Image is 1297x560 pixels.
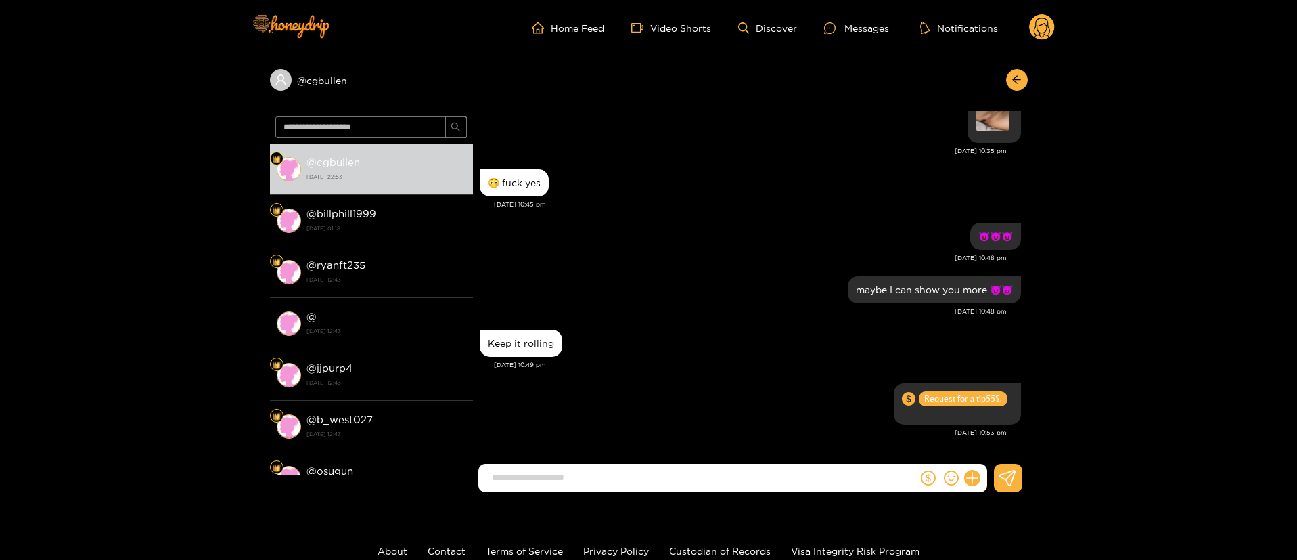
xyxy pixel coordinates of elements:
[306,208,376,219] strong: @ billphill1999
[894,383,1021,425] div: Aug. 28, 10:53 pm
[306,428,466,440] strong: [DATE] 12:43
[306,414,373,425] strong: @ b_west027
[306,376,466,389] strong: [DATE] 12:43
[306,156,360,168] strong: @ cgbullen
[480,307,1007,316] div: [DATE] 10:48 pm
[273,258,281,266] img: Fan Level
[277,311,301,336] img: conversation
[919,391,1007,406] span: Request for a tip 55 $.
[921,471,936,486] span: dollar
[277,414,301,439] img: conversation
[486,546,563,556] a: Terms of Service
[494,360,1021,370] div: [DATE] 10:49 pm
[275,74,287,86] span: user
[480,330,562,357] div: Aug. 28, 10:49 pm
[451,122,461,133] span: search
[669,546,771,556] a: Custodian of Records
[488,338,554,349] div: Keep it rolling
[848,276,1021,303] div: Aug. 28, 10:48 pm
[378,546,407,556] a: About
[273,412,281,421] img: Fan Level
[306,171,466,183] strong: [DATE] 22:53
[1011,74,1022,86] span: arrow-left
[494,200,1021,209] div: [DATE] 10:45 pm
[631,22,650,34] span: video-camera
[273,464,281,472] img: Fan Level
[306,325,466,337] strong: [DATE] 12:43
[532,22,551,34] span: home
[306,259,365,271] strong: @ ryanft235
[277,209,301,233] img: conversation
[273,155,281,163] img: Fan Level
[277,157,301,181] img: conversation
[277,260,301,284] img: conversation
[970,223,1021,250] div: Aug. 28, 10:48 pm
[306,274,466,286] strong: [DATE] 12:43
[273,207,281,215] img: Fan Level
[277,466,301,490] img: conversation
[976,98,1009,131] img: preview
[532,22,604,34] a: Home Feed
[824,20,889,36] div: Messages
[270,69,473,91] div: @cgbullen
[978,231,1013,242] div: 😈😈😈
[631,22,711,34] a: Video Shorts
[944,471,959,486] span: smile
[428,546,465,556] a: Contact
[306,222,466,234] strong: [DATE] 01:18
[488,177,541,188] div: 😳 fuck yes
[916,21,1002,35] button: Notifications
[277,363,301,387] img: conversation
[306,311,317,322] strong: @
[480,146,1007,156] div: [DATE] 10:35 pm
[1006,69,1028,91] button: arrow-left
[273,361,281,369] img: Fan Level
[306,465,353,477] strong: @ osugun
[480,253,1007,263] div: [DATE] 10:48 pm
[856,284,1013,295] div: maybe I can show you more 😈😈
[918,468,938,488] button: dollar
[445,116,467,138] button: search
[306,362,352,374] strong: @ jjpurp4
[583,546,649,556] a: Privacy Policy
[480,169,549,196] div: Aug. 28, 10:45 pm
[791,546,919,556] a: Visa Integrity Risk Program
[480,428,1007,437] div: [DATE] 10:53 pm
[738,22,797,34] a: Discover
[902,392,915,406] span: dollar-circle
